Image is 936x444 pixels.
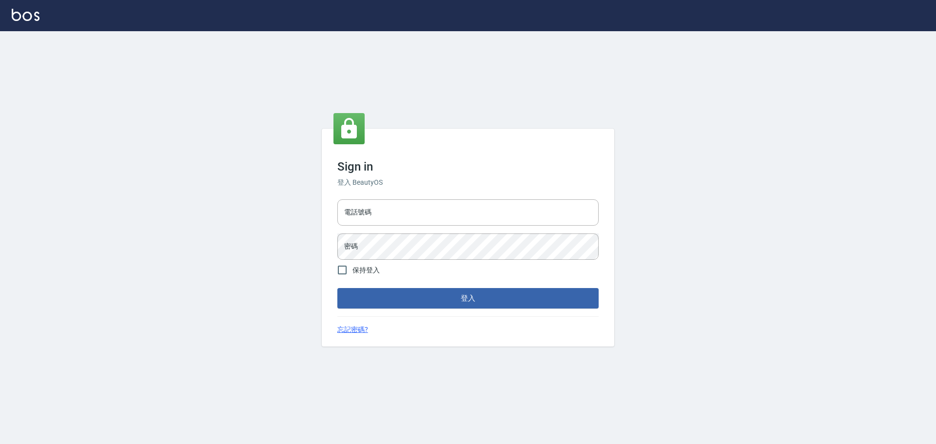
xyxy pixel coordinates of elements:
h3: Sign in [337,160,599,174]
button: 登入 [337,288,599,309]
h6: 登入 BeautyOS [337,177,599,188]
span: 保持登入 [352,265,380,275]
img: Logo [12,9,39,21]
a: 忘記密碼? [337,325,368,335]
